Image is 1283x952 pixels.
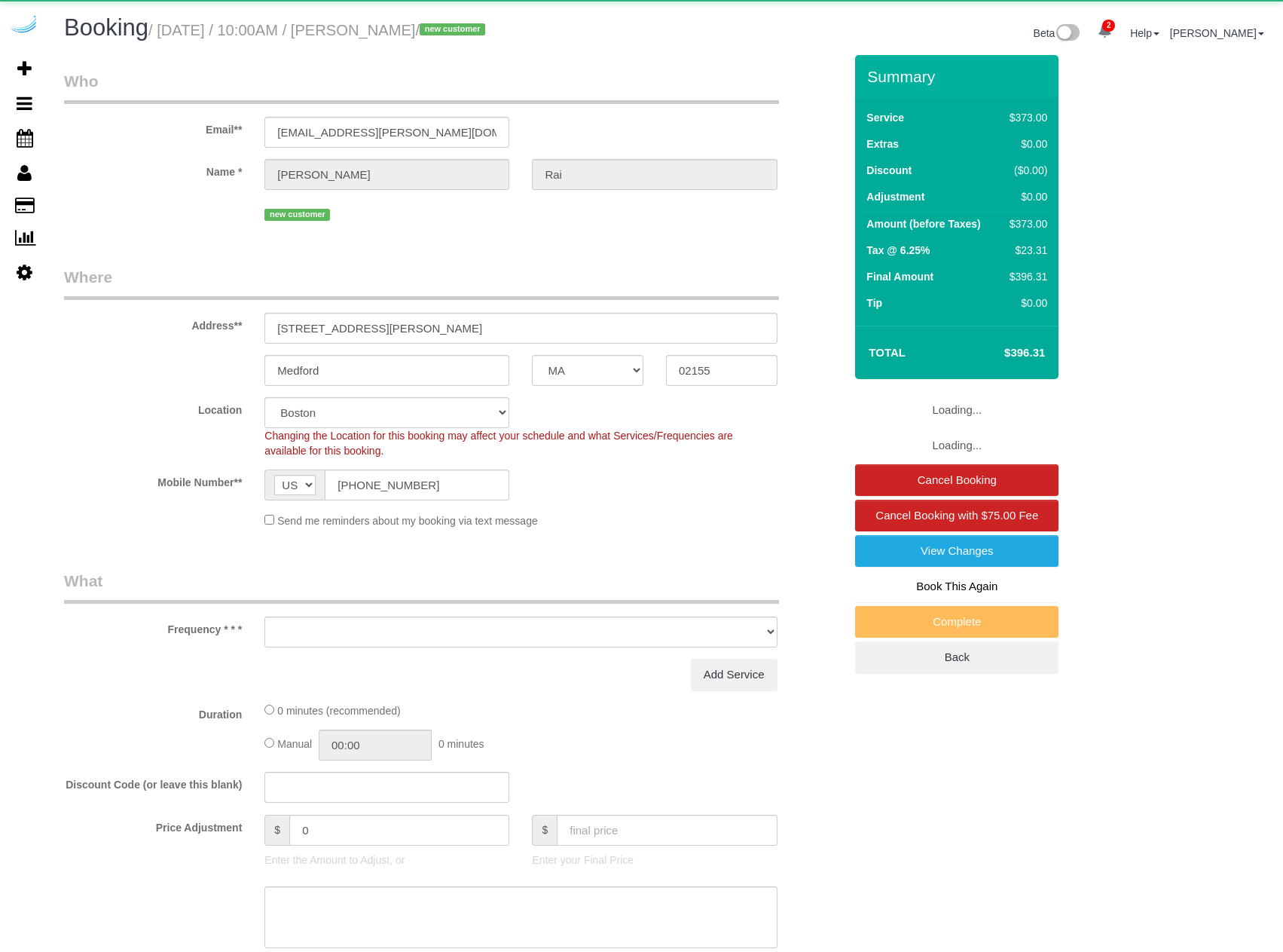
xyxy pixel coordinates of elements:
[855,500,1058,531] a: Cancel Booking with $75.00 Fee
[1034,27,1080,39] a: Beta
[557,815,777,846] input: final price
[855,641,1058,673] a: Back
[9,15,39,36] img: Automaid Logo
[53,470,253,490] label: Mobile Number**
[264,815,289,846] span: $
[532,815,557,846] span: $
[1170,27,1264,39] a: [PERSON_NAME]
[866,216,980,231] label: Amount (before Taxes)
[1003,110,1047,125] div: $373.00
[277,705,400,717] span: 0 minutes (recommended)
[1003,163,1047,178] div: ($0.00)
[1102,20,1115,32] span: 2
[53,702,253,722] label: Duration
[53,772,253,792] label: Discount Code (or leave this blank)
[866,163,912,178] label: Discount
[1003,243,1047,258] div: $23.31
[264,430,733,457] span: Changing the Location for this booking may affect your schedule and what Services/Frequencies are...
[1130,27,1159,39] a: Help
[264,159,509,190] input: First Name**
[53,815,253,835] label: Price Adjustment
[875,509,1038,522] span: Cancel Booking with $75.00 Fee
[866,136,899,152] label: Extras
[855,571,1058,602] a: Book This Again
[866,295,882,311] label: Tip
[53,159,253,179] label: Name *
[1003,216,1047,231] div: $373.00
[866,269,933,284] label: Final Amount
[277,515,538,527] span: Send me reminders about my booking via text message
[1055,24,1080,44] img: New interface
[1003,295,1047,311] div: $0.00
[866,189,924,204] label: Adjustment
[855,535,1058,567] a: View Changes
[1003,136,1047,152] div: $0.00
[264,209,330,221] span: new customer
[666,355,777,386] input: Zip Code**
[420,23,485,35] span: new customer
[866,243,930,258] label: Tax @ 6.25%
[264,853,509,868] p: Enter the Amount to Adjust, or
[53,617,253,637] label: Frequency * * *
[64,266,779,300] legend: Where
[325,470,509,500] input: Mobile Number**
[438,738,484,750] span: 0 minutes
[148,22,490,38] small: / [DATE] / 10:00AM / [PERSON_NAME]
[277,738,312,750] span: Manual
[867,68,1051,85] h3: Summary
[53,397,253,418] label: Location
[64,14,148,41] span: Booking
[1003,189,1047,204] div: $0.00
[64,70,779,104] legend: Who
[415,22,490,38] span: /
[1003,269,1047,284] div: $396.31
[855,464,1058,496] a: Cancel Booking
[869,346,906,359] strong: Total
[959,347,1045,360] h4: $396.31
[866,110,904,125] label: Service
[64,570,779,604] legend: What
[532,159,777,190] input: Last Name**
[1090,15,1120,48] a: 2
[532,853,777,868] p: Enter your Final Price
[691,659,777,690] a: Add Service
